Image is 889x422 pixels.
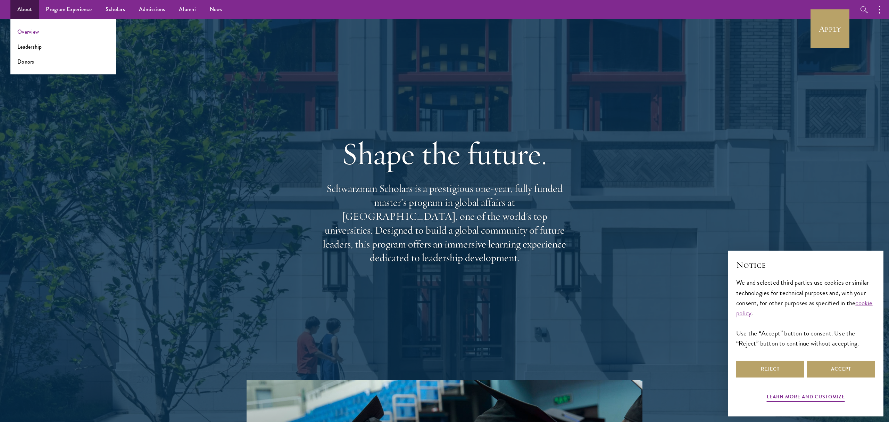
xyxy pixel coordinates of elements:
a: Leadership [17,43,42,51]
h2: Notice [736,259,875,271]
button: Reject [736,361,804,378]
div: We and selected third parties use cookies or similar technologies for technical purposes and, wit... [736,277,875,348]
a: Apply [811,9,849,48]
a: Overview [17,28,39,36]
button: Learn more and customize [767,392,845,403]
a: cookie policy [736,298,873,318]
button: Accept [807,361,875,378]
p: Schwarzman Scholars is a prestigious one-year, fully funded master’s program in global affairs at... [319,182,570,265]
a: Donors [17,58,34,66]
h1: Shape the future. [319,134,570,173]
